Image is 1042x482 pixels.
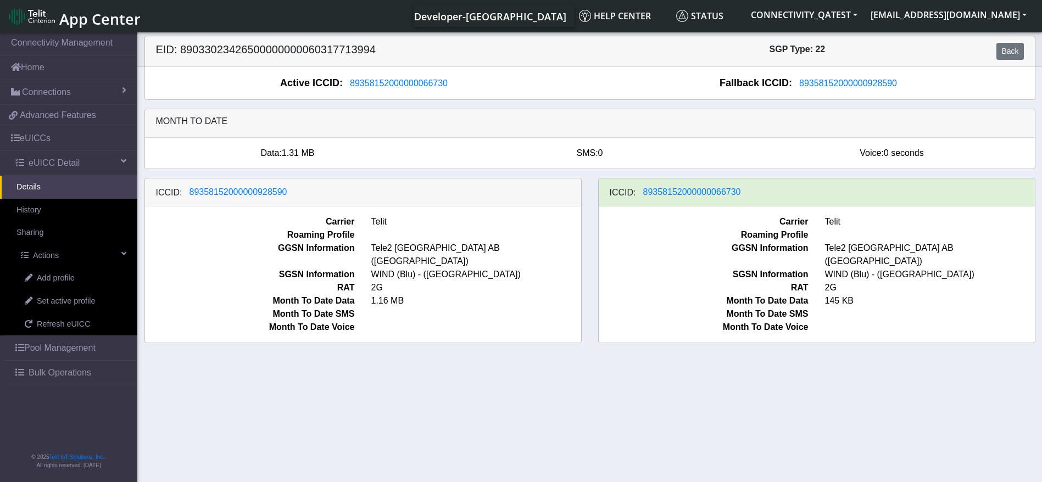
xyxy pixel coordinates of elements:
[636,185,748,199] button: 89358152000000066730
[676,10,723,22] span: Status
[720,76,792,91] span: Fallback ICCID:
[137,242,363,268] span: GGSN Information
[996,43,1023,60] a: Back
[37,295,95,307] span: Set active profile
[672,5,744,27] a: Status
[20,109,96,122] span: Advanced Features
[280,76,343,91] span: Active ICCID:
[414,10,566,23] span: Developer-[GEOGRAPHIC_DATA]
[49,454,104,460] a: Telit IoT Solutions, Inc.
[33,250,59,262] span: Actions
[350,79,448,88] span: 89358152000000066730
[590,228,817,242] span: Roaming Profile
[590,321,817,334] span: Month To Date Voice
[343,76,455,91] button: 89358152000000066730
[4,361,137,385] a: Bulk Operations
[137,294,363,307] span: Month To Date Data
[148,43,590,60] h5: EID: 89033023426500000000060317713994
[137,268,363,281] span: SGSN Information
[363,281,589,294] span: 2G
[59,9,141,29] span: App Center
[363,294,589,307] span: 1.16 MB
[590,242,817,268] span: GGSN Information
[744,5,864,25] button: CONNECTIVITY_QATEST
[799,79,897,88] span: 89358152000000928590
[770,44,826,54] span: SGP Type: 22
[576,148,598,158] span: SMS:
[282,148,315,158] span: 1.31 MB
[590,281,817,294] span: RAT
[579,10,651,22] span: Help center
[8,313,137,336] a: Refresh eUICC
[363,268,589,281] span: WIND (Blu) - ([GEOGRAPHIC_DATA])
[4,336,137,360] a: Pool Management
[29,366,91,379] span: Bulk Operations
[37,272,75,284] span: Add profile
[29,156,80,170] span: eUICC Detail
[363,242,589,268] span: Tele2 [GEOGRAPHIC_DATA] AB ([GEOGRAPHIC_DATA])
[8,290,137,313] a: Set active profile
[860,148,884,158] span: Voice:
[37,318,91,330] span: Refresh eUICC
[9,8,55,25] img: logo-telit-cinterion-gw-new.png
[643,187,741,197] span: 89358152000000066730
[4,244,137,267] a: Actions
[414,5,566,27] a: Your current platform instance
[22,86,71,99] span: Connections
[590,294,817,307] span: Month To Date Data
[676,10,688,22] img: status.svg
[590,215,817,228] span: Carrier
[598,148,603,158] span: 0
[590,268,817,281] span: SGSN Information
[156,116,1024,126] h6: Month to date
[182,185,294,199] button: 89358152000000928590
[137,321,363,334] span: Month To Date Voice
[137,215,363,228] span: Carrier
[884,148,924,158] span: 0 seconds
[590,307,817,321] span: Month To Date SMS
[363,215,589,228] span: Telit
[261,148,282,158] span: Data:
[579,10,591,22] img: knowledge.svg
[137,307,363,321] span: Month To Date SMS
[137,228,363,242] span: Roaming Profile
[610,187,636,198] h6: ICCID:
[8,267,137,290] a: Add profile
[137,281,363,294] span: RAT
[792,76,904,91] button: 89358152000000928590
[190,187,287,197] span: 89358152000000928590
[4,151,137,175] a: eUICC Detail
[864,5,1033,25] button: [EMAIL_ADDRESS][DOMAIN_NAME]
[575,5,672,27] a: Help center
[9,4,139,28] a: App Center
[156,187,182,198] h6: ICCID:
